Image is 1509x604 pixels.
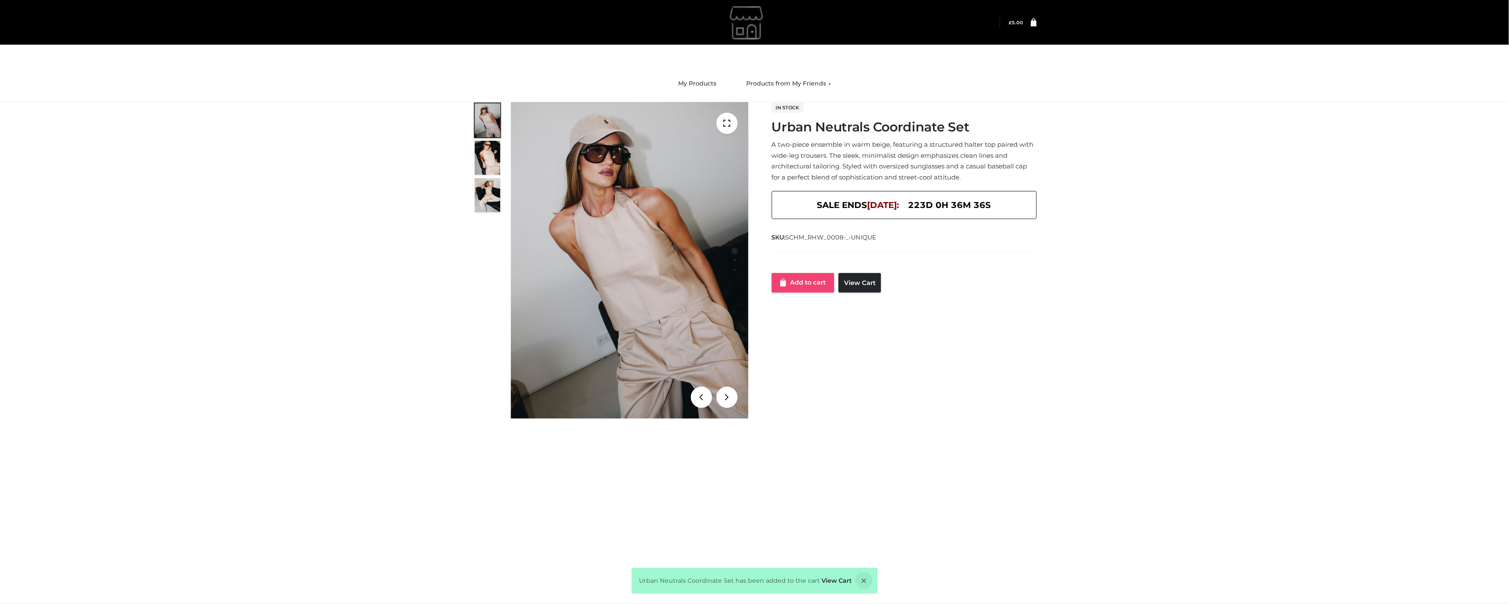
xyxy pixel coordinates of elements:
img: ros3.jpg [475,141,500,175]
span: [DATE]: [867,200,899,210]
h1: Urban Neutrals Coordinate Set [772,120,1037,135]
img: gemmachan [684,1,812,44]
div: SALE ENDS [772,191,1037,219]
a: Add to cart [772,273,835,293]
a: View Cart [839,273,881,293]
a: Products from My Friends [740,74,837,93]
bdi: 5.00 [1009,20,1024,26]
span: £ [1009,20,1012,26]
span: SKU: [772,232,878,242]
img: ros2.jpg [475,178,500,212]
span: In stock [772,103,804,113]
img: ros1 [511,102,748,419]
div: Urban Neutrals Coordinate Set has been added to the cart [632,568,878,593]
p: A two-piece ensemble in warm beige, featuring a structured halter top paired with wide-leg trouse... [772,139,1037,182]
a: My Products [672,74,723,93]
span: SCHM_RHW_0008-_-UNIQUE [786,234,877,241]
span: 223d 0h 36m 36s [908,198,991,212]
img: ros1.jpg [475,103,500,137]
a: View Cart [822,577,852,584]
